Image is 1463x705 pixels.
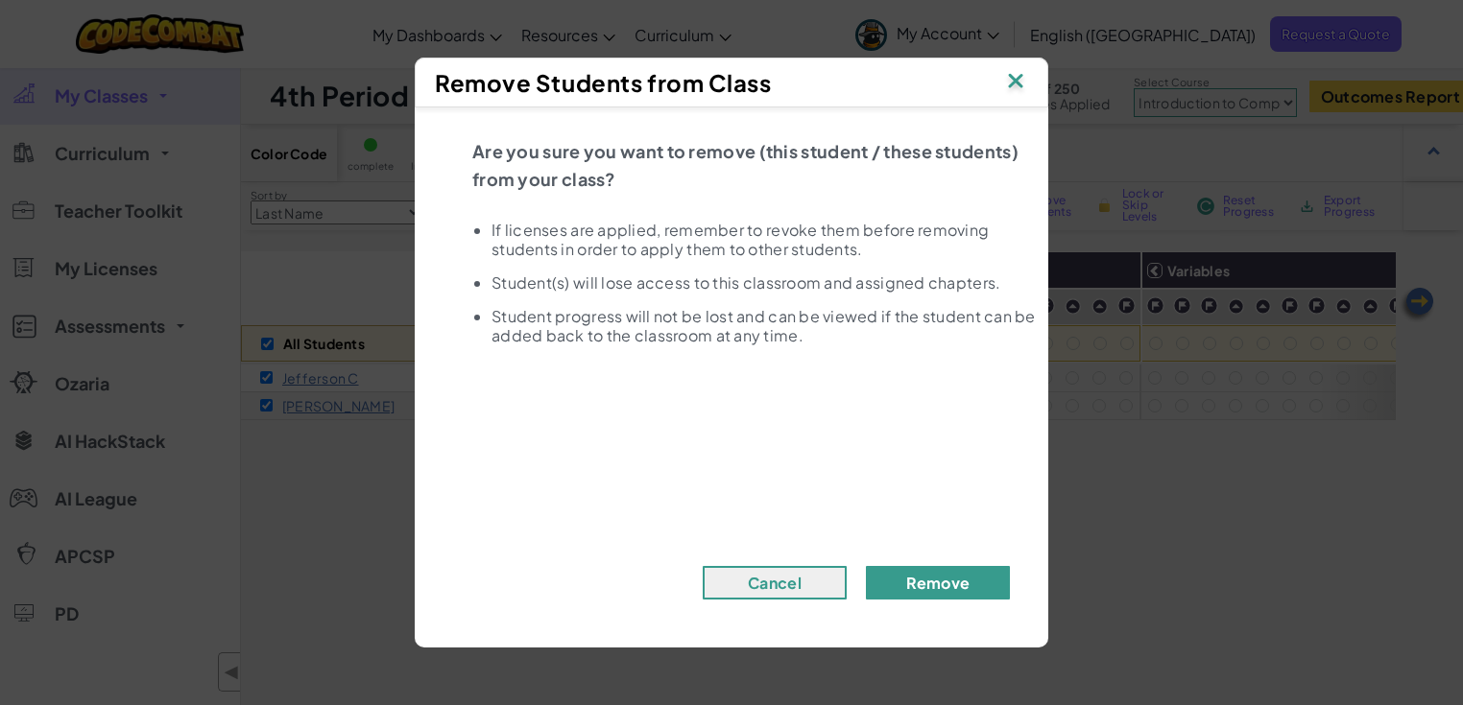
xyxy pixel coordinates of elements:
[866,566,1010,599] button: Remove
[1003,68,1028,97] img: IconClose.svg
[492,273,1039,293] li: Student(s) will lose access to this classroom and assigned chapters.
[472,140,1019,190] span: Are you sure you want to remove (this student / these students) from your class?
[492,221,1039,259] li: If licenses are applied, remember to revoke them before removing students in order to apply them ...
[435,68,772,97] span: Remove Students from Class
[492,307,1039,345] li: Student progress will not be lost and can be viewed if the student can be added back to the class...
[703,566,847,599] button: Cancel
